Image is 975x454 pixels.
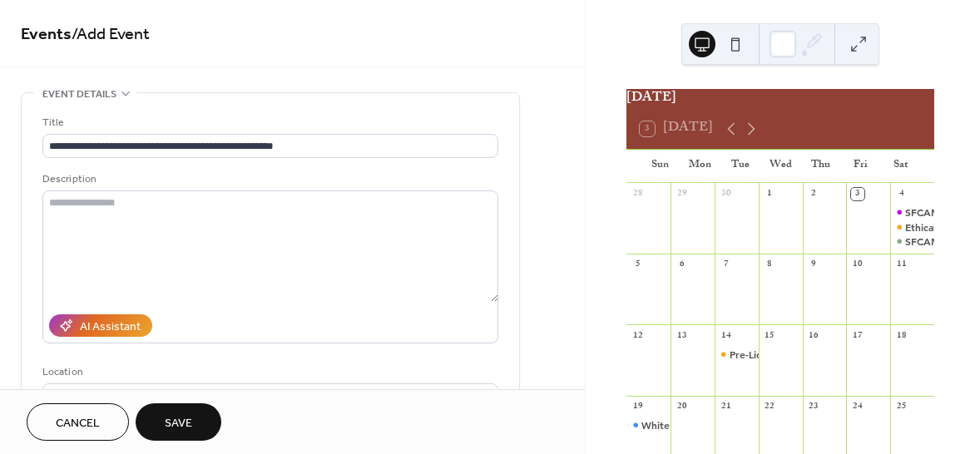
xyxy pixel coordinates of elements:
[640,150,680,183] div: Sun
[42,86,116,103] span: Event details
[890,234,934,249] div: SFCAMFT Book Club
[626,89,934,109] div: [DATE]
[851,401,864,413] div: 24
[720,188,732,200] div: 30
[27,403,129,441] button: Cancel
[890,220,934,234] div: Ethical Integration of Artificial Intelligence with Couples and Families
[881,150,921,183] div: Sat
[895,401,908,413] div: 25
[42,114,495,131] div: Title
[42,170,495,188] div: Description
[720,259,732,271] div: 7
[764,259,776,271] div: 8
[56,415,100,432] span: Cancel
[676,329,688,342] div: 13
[631,188,644,200] div: 28
[21,18,72,51] a: Events
[808,401,820,413] div: 23
[676,401,688,413] div: 20
[720,401,732,413] div: 21
[631,329,644,342] div: 12
[676,259,688,271] div: 6
[730,348,865,362] div: Pre-Licensed Support Group
[764,188,776,200] div: 1
[631,401,644,413] div: 19
[808,329,820,342] div: 16
[680,150,720,183] div: Mon
[626,418,671,432] div: White Therapists Fighting Racism (WTFR) In Collaboration With LACAMFT
[631,259,644,271] div: 5
[720,329,732,342] div: 14
[764,401,776,413] div: 22
[760,150,800,183] div: Wed
[895,259,908,271] div: 11
[165,415,192,432] span: Save
[72,18,150,51] span: / Add Event
[808,188,820,200] div: 2
[890,205,934,220] div: SFCAMFT Hiking Collaboration Series With EBCAMFT & Marin: Lace-Up for Lands End: Our Final Trailb...
[49,314,152,337] button: AI Assistant
[676,188,688,200] div: 29
[80,318,141,336] div: AI Assistant
[840,150,880,183] div: Fri
[720,150,760,183] div: Tue
[42,363,495,381] div: Location
[715,348,759,362] div: Pre-Licensed Support Group
[851,188,864,200] div: 3
[764,329,776,342] div: 15
[851,259,864,271] div: 10
[895,188,908,200] div: 4
[895,329,908,342] div: 18
[800,150,840,183] div: Thu
[136,403,221,441] button: Save
[851,329,864,342] div: 17
[808,259,820,271] div: 9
